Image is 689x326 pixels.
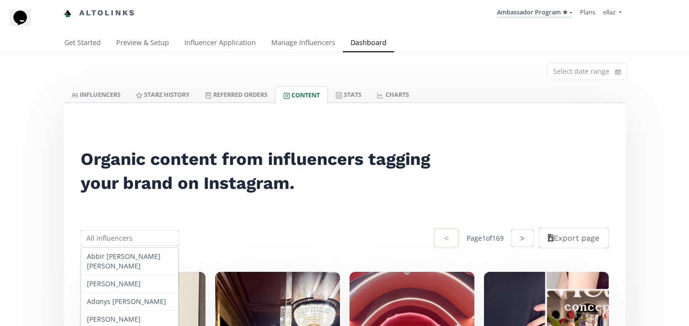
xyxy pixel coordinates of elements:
[81,293,179,311] div: Adonys [PERSON_NAME]
[197,86,275,103] a: Referred Orders
[81,248,179,275] div: Abbir [PERSON_NAME] [PERSON_NAME]
[343,34,394,53] a: Dashboard
[109,34,177,53] a: Preview & Setup
[467,233,504,243] div: Page 1 of 169
[275,86,328,103] a: Content
[10,10,40,38] iframe: chat widget
[177,34,264,53] a: Influencer Application
[128,86,197,103] a: Starz HISTORY
[57,34,109,53] a: Get Started
[64,86,128,103] a: INFLUENCERS
[603,8,616,16] span: ellaz
[497,8,572,18] a: Ambassador Program ★
[81,275,179,293] div: [PERSON_NAME]
[81,147,443,195] h2: Organic content from influencers tagging your brand on Instagram.
[580,8,595,16] a: Plans
[79,229,181,247] input: All influencers
[603,8,621,19] a: ellaz
[264,34,343,53] a: Manage Influencers
[64,10,72,17] img: favicon-32x32.png
[369,86,416,103] a: CHARTS
[433,228,459,248] button: <
[511,229,534,247] button: >
[615,67,621,77] svg: calendar
[328,86,369,103] a: Stats
[64,5,136,21] a: Altolinks
[539,228,608,248] button: Export page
